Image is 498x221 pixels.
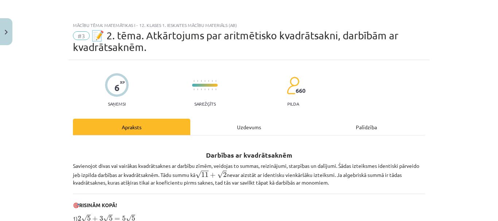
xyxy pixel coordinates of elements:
[217,171,223,178] span: √
[73,29,398,53] span: 📝 2. tēma. Atkārtojums par aritmētisko kvadrātsakni, darbībām ar kvadrātsaknēm.
[122,216,126,221] span: 5
[87,216,91,221] span: 5
[79,202,117,208] b: RISINĀM KOPĀ!
[73,162,425,186] p: Savienojot divas vai vairākas kvadrātsaknes ar darbību zīmēm, veidojas to summas, reizinājumi, st...
[73,201,425,209] p: 🎯
[100,216,103,221] span: 3
[195,171,201,178] span: √
[194,88,194,90] img: icon-short-line-57e1e144782c952c97e751825c79c345078a6d821885a25fce030b3d8c18986b.svg
[296,87,306,94] span: 660
[197,80,198,82] img: icon-short-line-57e1e144782c952c97e751825c79c345078a6d821885a25fce030b3d8c18986b.svg
[206,151,292,159] b: Darbības ar kvadrātsaknēm
[114,218,120,221] span: =
[114,83,120,93] div: 6
[73,31,90,40] span: #3
[210,173,215,178] span: +
[120,80,125,84] span: XP
[208,88,209,90] img: icon-short-line-57e1e144782c952c97e751825c79c345078a6d821885a25fce030b3d8c18986b.svg
[287,101,299,106] p: pilda
[73,23,425,28] div: Mācību tēma: Matemātikas i - 12. klases 1. ieskaites mācību materiāls (ab)
[201,172,209,177] span: 11
[73,119,190,135] div: Apraksts
[308,119,425,135] div: Palīdzība
[78,216,81,221] span: 2
[215,88,216,90] img: icon-short-line-57e1e144782c952c97e751825c79c345078a6d821885a25fce030b3d8c18986b.svg
[194,80,194,82] img: icon-short-line-57e1e144782c952c97e751825c79c345078a6d821885a25fce030b3d8c18986b.svg
[223,172,227,177] span: 2
[205,80,205,82] img: icon-short-line-57e1e144782c952c97e751825c79c345078a6d821885a25fce030b3d8c18986b.svg
[208,80,209,82] img: icon-short-line-57e1e144782c952c97e751825c79c345078a6d821885a25fce030b3d8c18986b.svg
[5,30,8,35] img: icon-close-lesson-0947bae3869378f0d4975bcd49f059093ad1ed9edebbc8119c70593378902aed.svg
[194,101,216,106] p: Sarežģīts
[197,88,198,90] img: icon-short-line-57e1e144782c952c97e751825c79c345078a6d821885a25fce030b3d8c18986b.svg
[109,216,113,221] span: 5
[190,119,308,135] div: Uzdevums
[132,216,135,221] span: 5
[287,76,299,95] img: students-c634bb4e5e11cddfef0936a35e636f08e4e9abd3cc4e673bd6f9a4125e45ecb1.svg
[205,88,205,90] img: icon-short-line-57e1e144782c952c97e751825c79c345078a6d821885a25fce030b3d8c18986b.svg
[105,101,129,106] p: Saņemsi
[215,80,216,82] img: icon-short-line-57e1e144782c952c97e751825c79c345078a6d821885a25fce030b3d8c18986b.svg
